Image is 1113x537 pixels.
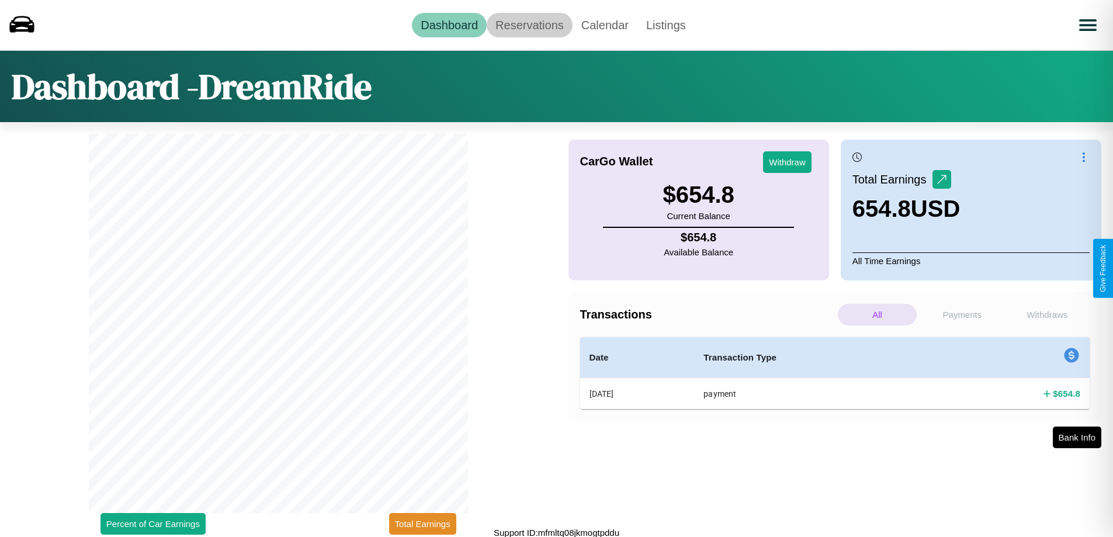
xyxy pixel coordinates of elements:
[12,63,372,110] h1: Dashboard - DreamRide
[580,155,653,168] h4: CarGo Wallet
[100,513,206,535] button: Percent of Car Earnings
[763,151,812,173] button: Withdraw
[694,378,937,410] th: payment
[590,351,685,365] h4: Date
[1099,245,1107,292] div: Give Feedback
[703,351,927,365] h4: Transaction Type
[664,231,733,244] h4: $ 654.8
[1053,427,1101,448] button: Bank Info
[923,304,1001,325] p: Payments
[663,182,734,208] h3: $ 654.8
[580,308,835,321] h4: Transactions
[580,337,1090,409] table: simple table
[573,13,637,37] a: Calendar
[852,169,932,190] p: Total Earnings
[852,196,961,222] h3: 654.8 USD
[412,13,487,37] a: Dashboard
[637,13,695,37] a: Listings
[838,304,917,325] p: All
[580,378,695,410] th: [DATE]
[487,13,573,37] a: Reservations
[663,208,734,224] p: Current Balance
[389,513,456,535] button: Total Earnings
[1008,304,1087,325] p: Withdraws
[664,244,733,260] p: Available Balance
[1053,387,1080,400] h4: $ 654.8
[1072,9,1104,41] button: Open menu
[852,252,1090,269] p: All Time Earnings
